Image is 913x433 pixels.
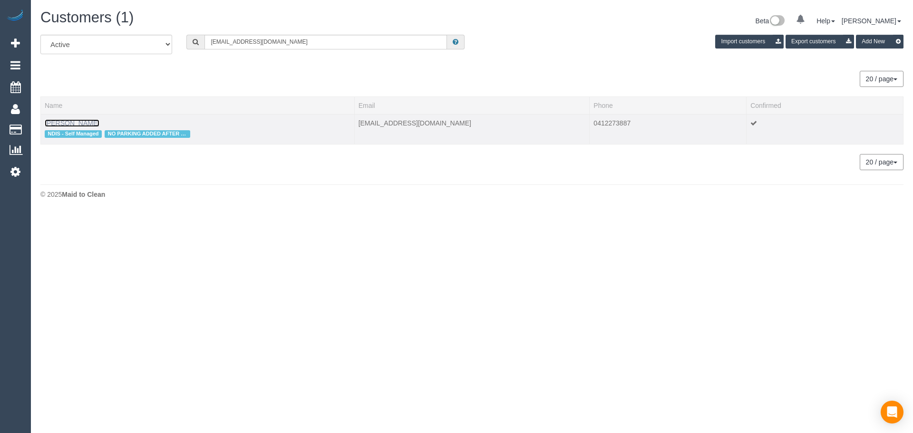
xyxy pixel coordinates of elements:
td: Phone [590,114,747,144]
img: New interface [769,15,785,28]
a: [PERSON_NAME] [45,119,99,127]
a: Help [816,17,835,25]
img: Automaid Logo [6,10,25,23]
nav: Pagination navigation [860,71,903,87]
button: Import customers [715,35,784,48]
th: Confirmed [747,96,903,114]
button: 20 / page [860,71,903,87]
th: Name [41,96,355,114]
span: NO PARKING ADDED AFTER CUST HAS BEEN CHARGED [105,130,190,138]
button: 20 / page [860,154,903,170]
td: Email [354,114,590,144]
button: Export customers [786,35,854,48]
td: Confirmed [747,114,903,144]
button: Add New [856,35,903,48]
div: Tags [45,128,350,140]
a: Beta [756,17,785,25]
th: Phone [590,96,747,114]
strong: Maid to Clean [62,191,105,198]
span: NDIS - Self Managed [45,130,102,138]
td: Name [41,114,355,144]
th: Email [354,96,590,114]
nav: Pagination navigation [860,154,903,170]
a: [PERSON_NAME] [842,17,901,25]
input: Search customers ... [204,35,447,49]
span: Customers (1) [40,9,134,26]
div: Open Intercom Messenger [881,401,903,423]
div: © 2025 [40,190,903,199]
